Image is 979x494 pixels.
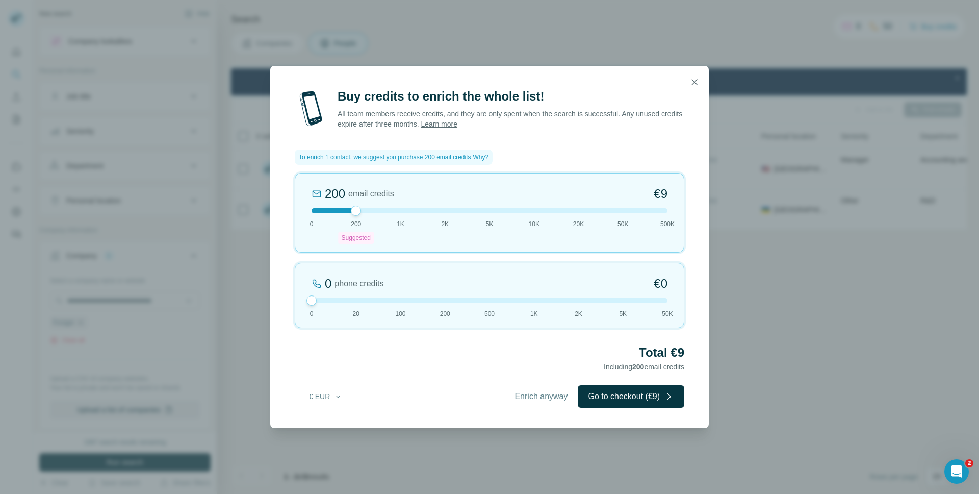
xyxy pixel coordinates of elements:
[397,219,404,229] span: 1K
[573,219,584,229] span: 20K
[310,309,314,318] span: 0
[504,385,578,408] button: Enrich anyway
[654,186,667,202] span: €9
[334,278,383,290] span: phone credits
[578,385,684,408] button: Go to checkout (€9)
[632,363,644,371] span: 200
[395,309,405,318] span: 100
[514,390,568,403] span: Enrich anyway
[965,459,973,467] span: 2
[617,219,628,229] span: 50K
[660,219,675,229] span: 500K
[441,219,449,229] span: 2K
[348,188,394,200] span: email credits
[421,120,457,128] a: Learn more
[654,276,667,292] span: €0
[325,276,331,292] div: 0
[310,219,314,229] span: 0
[299,153,471,162] span: To enrich 1 contact, we suggest you purchase 200 email credits
[604,363,684,371] span: Including email credits
[302,387,349,406] button: € EUR
[484,309,495,318] span: 500
[338,109,684,129] p: All team members receive credits, and they are only spent when the search is successful. Any unus...
[530,309,538,318] span: 1K
[486,219,494,229] span: 5K
[619,309,627,318] span: 5K
[325,186,345,202] div: 200
[296,2,440,24] div: Upgrade plan for full access to Surfe
[295,88,327,129] img: mobile-phone
[662,309,673,318] span: 50K
[473,154,489,161] span: Why?
[721,4,731,14] div: Close Step
[440,309,450,318] span: 200
[529,219,539,229] span: 10K
[351,219,361,229] span: 200
[944,459,969,484] iframe: Intercom live chat
[353,309,359,318] span: 20
[295,344,684,361] h2: Total €9
[339,232,374,244] div: Suggested
[575,309,582,318] span: 2K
